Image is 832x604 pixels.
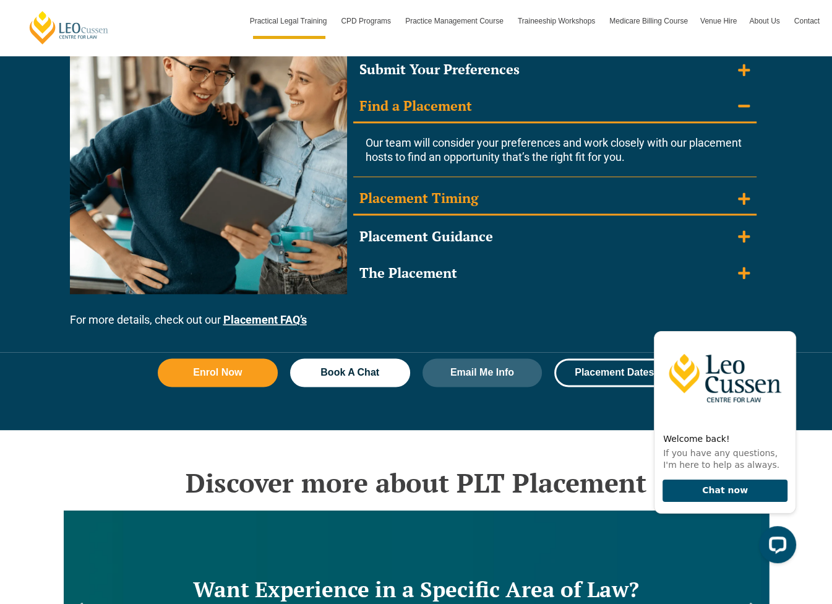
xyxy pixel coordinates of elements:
iframe: LiveChat chat widget [644,309,801,573]
a: Venue Hire [694,3,743,39]
a: About Us [743,3,787,39]
a: Email Me Info [422,358,543,387]
div: Find a Placement [359,97,472,115]
a: Practice Management Course [399,3,512,39]
a: Medicare Billing Course [603,3,694,39]
span: Our team will consider your preferences and work closely with our placement hosts to find an oppo... [366,136,742,163]
span: For more details, check out our [70,313,221,326]
span: Email Me Info [450,368,514,377]
summary: Find a Placement [353,91,757,123]
div: Placement Timing [359,189,478,207]
div: Submit Your Preferences [359,61,520,79]
span: Enrol Now [193,368,242,377]
a: Enrol Now [158,358,278,387]
summary: Placement Timing [353,183,757,215]
summary: The Placement [353,258,757,288]
a: Practical Legal Training [244,3,335,39]
a: Book A Chat [290,358,410,387]
summary: Placement Guidance [353,222,757,252]
a: CPD Programs [335,3,399,39]
h2: Discover more about PLT Placement [64,467,769,498]
summary: Submit Your Preferences [353,54,757,85]
a: Contact [788,3,826,39]
a: [PERSON_NAME] Centre for Law [28,10,110,45]
a: Placement Dates [554,358,674,387]
span: Placement Dates [575,368,654,377]
h2: Want Experience in a Specific Area of Law? [134,579,698,600]
div: The Placement [359,264,457,282]
a: Traineeship Workshops [512,3,603,39]
div: Placement Guidance [359,228,493,246]
span: Book A Chat [320,368,379,377]
a: Placement FAQ’s [223,313,307,326]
